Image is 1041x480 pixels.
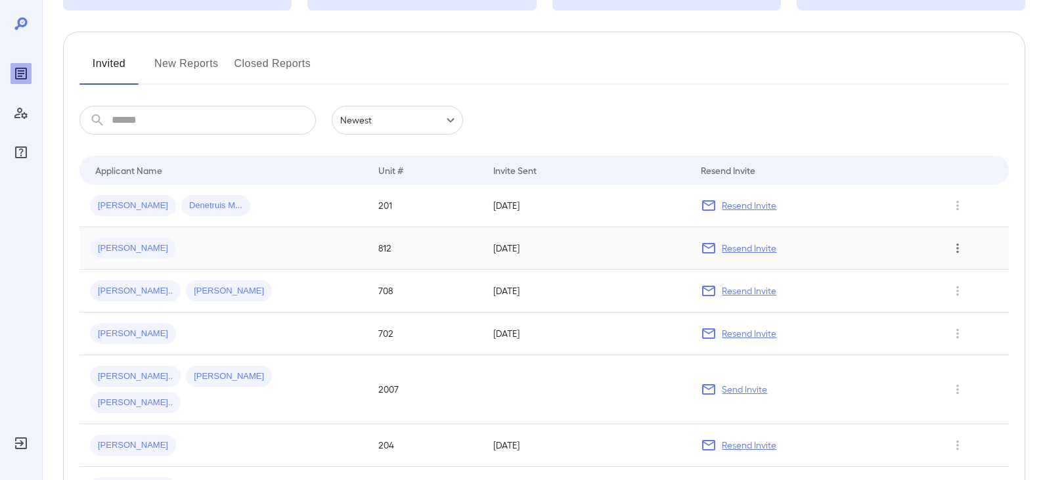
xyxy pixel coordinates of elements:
[95,162,162,178] div: Applicant Name
[90,439,176,452] span: [PERSON_NAME]
[90,328,176,340] span: [PERSON_NAME]
[181,200,250,212] span: Denetruis M...
[483,185,690,227] td: [DATE]
[186,285,272,297] span: [PERSON_NAME]
[90,397,181,409] span: [PERSON_NAME]..
[493,162,537,178] div: Invite Sent
[11,142,32,163] div: FAQ
[11,63,32,84] div: Reports
[947,280,968,301] button: Row Actions
[722,284,776,297] p: Resend Invite
[368,313,483,355] td: 702
[483,270,690,313] td: [DATE]
[947,195,968,216] button: Row Actions
[483,227,690,270] td: [DATE]
[368,227,483,270] td: 812
[11,102,32,123] div: Manage Users
[701,162,755,178] div: Resend Invite
[722,439,776,452] p: Resend Invite
[332,106,463,135] div: Newest
[368,424,483,467] td: 204
[722,242,776,255] p: Resend Invite
[947,379,968,400] button: Row Actions
[186,370,272,383] span: [PERSON_NAME]
[90,285,181,297] span: [PERSON_NAME]..
[722,383,767,396] p: Send Invite
[483,313,690,355] td: [DATE]
[368,355,483,424] td: 2007
[90,370,181,383] span: [PERSON_NAME]..
[947,323,968,344] button: Row Actions
[368,185,483,227] td: 201
[722,327,776,340] p: Resend Invite
[483,424,690,467] td: [DATE]
[947,238,968,259] button: Row Actions
[11,433,32,454] div: Log Out
[90,242,176,255] span: [PERSON_NAME]
[378,162,403,178] div: Unit #
[90,200,176,212] span: [PERSON_NAME]
[947,435,968,456] button: Row Actions
[722,199,776,212] p: Resend Invite
[79,53,139,85] button: Invited
[154,53,219,85] button: New Reports
[234,53,311,85] button: Closed Reports
[368,270,483,313] td: 708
